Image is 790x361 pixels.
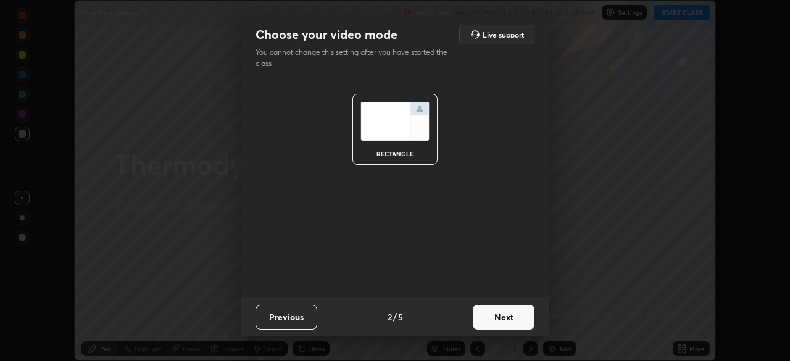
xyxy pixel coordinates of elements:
[360,102,430,141] img: normalScreenIcon.ae25ed63.svg
[256,305,317,330] button: Previous
[483,31,524,38] h5: Live support
[398,310,403,323] h4: 5
[370,151,420,157] div: rectangle
[256,47,455,69] p: You cannot change this setting after you have started the class
[393,310,397,323] h4: /
[388,310,392,323] h4: 2
[256,27,397,43] h2: Choose your video mode
[473,305,534,330] button: Next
